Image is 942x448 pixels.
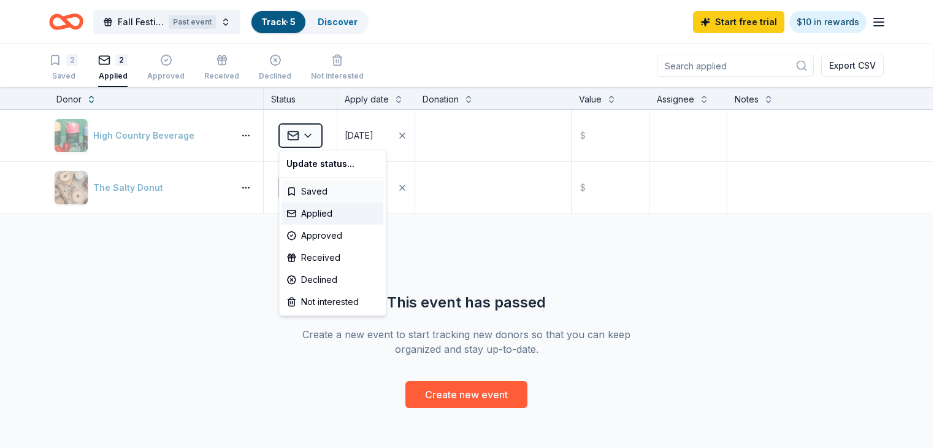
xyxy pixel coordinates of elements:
div: Applied [281,203,383,225]
div: Approved [281,225,383,247]
div: Update status... [281,153,383,175]
div: Received [281,247,383,269]
div: Declined [281,269,383,291]
div: Saved [281,180,383,203]
div: Not interested [281,291,383,313]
